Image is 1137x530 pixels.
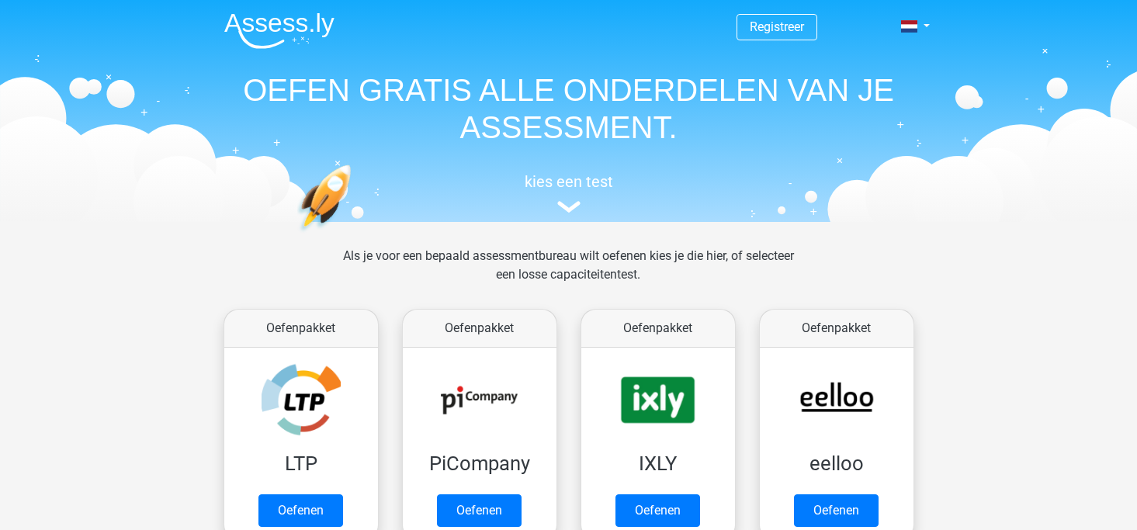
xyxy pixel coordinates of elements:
h1: OEFEN GRATIS ALLE ONDERDELEN VAN JE ASSESSMENT. [212,71,926,146]
a: Oefenen [615,494,700,527]
div: Als je voor een bepaald assessmentbureau wilt oefenen kies je die hier, of selecteer een losse ca... [331,247,806,303]
img: assessment [557,201,581,213]
a: Registreer [750,19,804,34]
a: Oefenen [794,494,879,527]
h5: kies een test [212,172,926,191]
a: Oefenen [437,494,522,527]
a: Oefenen [258,494,343,527]
img: oefenen [297,165,411,305]
img: Assessly [224,12,335,49]
a: kies een test [212,172,926,213]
